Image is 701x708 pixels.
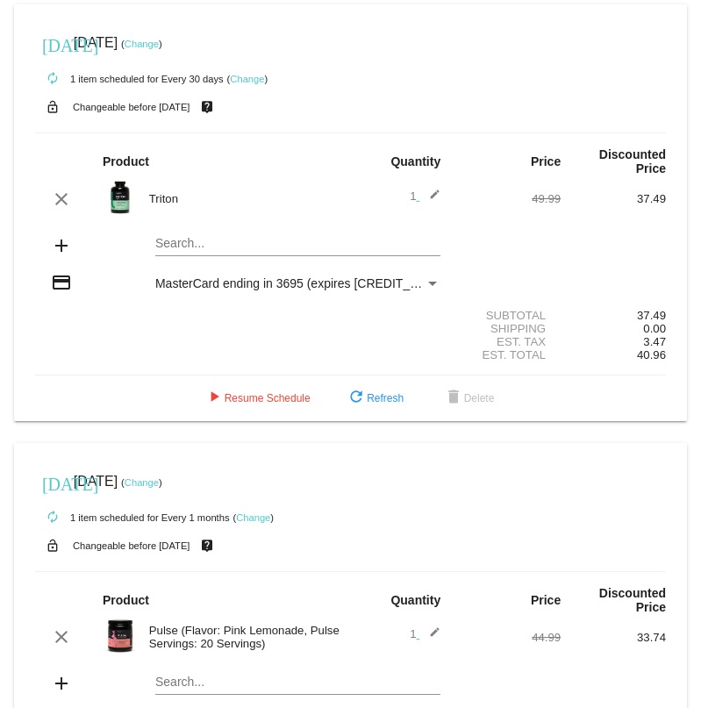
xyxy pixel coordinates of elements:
small: ( ) [121,39,162,49]
mat-icon: play_arrow [204,388,225,409]
strong: Discounted Price [599,586,666,614]
strong: Product [103,154,149,168]
mat-icon: live_help [197,534,218,557]
div: Subtotal [455,309,561,322]
mat-icon: lock_open [42,534,63,557]
mat-icon: clear [51,626,72,647]
strong: Product [103,593,149,607]
span: MasterCard ending in 3695 (expires [CREDIT_CARD_DATA]) [155,276,490,290]
mat-icon: [DATE] [42,33,63,54]
img: Image-1-Carousel-Pulse-20S-Pink-Lemonade-Transp.png [103,619,138,654]
strong: Quantity [390,154,440,168]
mat-icon: delete [443,388,464,409]
small: Changeable before [DATE] [73,102,190,112]
input: Search... [155,676,440,690]
small: Changeable before [DATE] [73,540,190,551]
strong: Price [531,593,561,607]
mat-select: Payment Method [155,276,440,290]
button: Delete [429,383,509,414]
a: Change [230,74,264,84]
span: Resume Schedule [204,392,311,404]
div: Shipping [455,322,561,335]
div: 37.49 [561,309,666,322]
mat-icon: live_help [197,96,218,118]
span: Delete [443,392,495,404]
small: 1 item scheduled for Every 30 days [35,74,224,84]
small: 1 item scheduled for Every 1 months [35,512,230,523]
strong: Discounted Price [599,147,666,175]
div: 49.99 [455,192,561,205]
button: Refresh [332,383,418,414]
span: 3.47 [643,335,666,348]
div: Pulse (Flavor: Pink Lemonade, Pulse Servings: 20 Servings) [140,624,351,650]
strong: Price [531,154,561,168]
mat-icon: clear [51,189,72,210]
img: Image-1-Carousel-Triton-Transp.png [103,180,138,215]
button: Resume Schedule [190,383,325,414]
mat-icon: autorenew [42,68,63,89]
span: 1 [410,190,440,203]
div: 44.99 [455,631,561,644]
a: Change [125,477,159,488]
span: Refresh [346,392,404,404]
mat-icon: edit [419,626,440,647]
mat-icon: refresh [346,388,367,409]
mat-icon: add [51,235,72,256]
mat-icon: [DATE] [42,472,63,493]
small: ( ) [121,477,162,488]
span: 0.00 [643,322,666,335]
div: Est. Total [455,348,561,361]
a: Change [236,512,270,523]
input: Search... [155,237,440,251]
a: Change [125,39,159,49]
mat-icon: credit_card [51,272,72,293]
div: Triton [140,192,351,205]
div: Est. Tax [455,335,561,348]
small: ( ) [232,512,274,523]
mat-icon: edit [419,189,440,210]
strong: Quantity [390,593,440,607]
span: 40.96 [637,348,666,361]
div: 33.74 [561,631,666,644]
mat-icon: add [51,673,72,694]
mat-icon: autorenew [42,507,63,528]
span: 1 [410,627,440,640]
small: ( ) [227,74,268,84]
mat-icon: lock_open [42,96,63,118]
div: 37.49 [561,192,666,205]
